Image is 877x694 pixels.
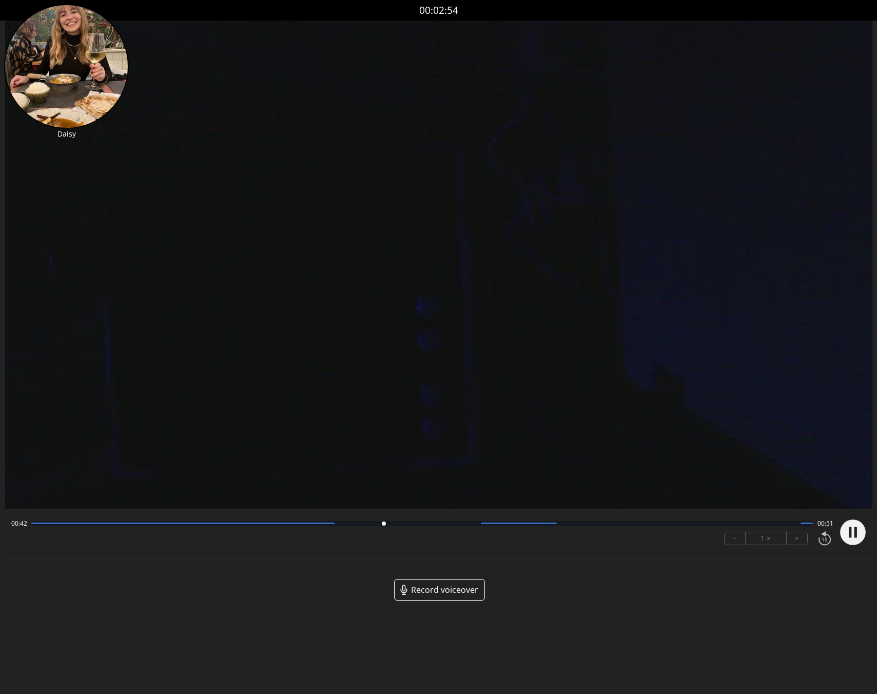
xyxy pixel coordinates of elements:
[817,519,833,528] span: 00:51
[411,584,478,596] span: Record voiceover
[11,519,27,528] span: 00:42
[4,4,129,129] img: DM
[4,129,129,139] p: Daisy
[419,3,458,18] a: 00:02:54
[746,532,787,545] div: 1 ×
[725,532,746,545] button: −
[394,579,485,601] a: Record voiceover
[787,532,807,545] button: +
